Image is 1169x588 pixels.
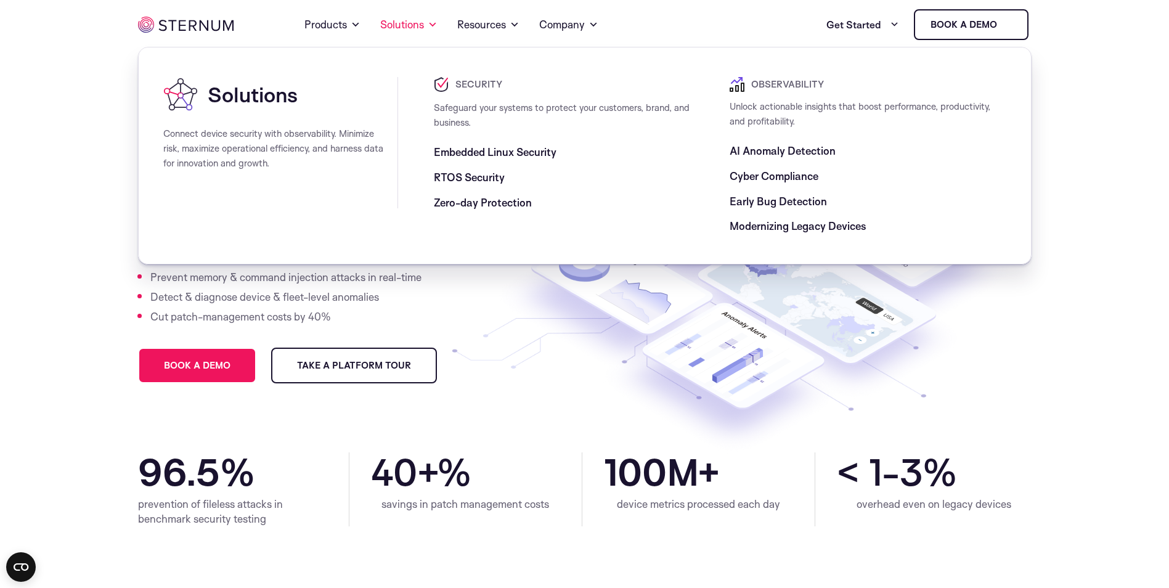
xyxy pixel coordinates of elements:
[138,348,256,383] a: Book a demo
[271,348,437,383] a: Take a Platform Tour
[208,81,298,107] span: Solutions
[220,452,327,492] span: %
[434,195,532,210] a: Zero-day Protection
[923,452,1031,492] span: %
[1002,20,1012,30] img: sternum iot
[914,9,1028,40] a: Book a demo
[748,77,824,92] span: Observability
[150,307,425,327] li: Cut patch-management costs by 40%
[604,497,793,512] div: device metrics processed each day
[730,144,836,158] a: AI Anomaly Detection
[457,2,519,47] a: Resources
[6,552,36,582] button: Open CMP widget
[730,219,866,234] a: Modernizing Legacy Devices
[138,17,234,33] img: sternum iot
[150,267,425,287] li: Prevent memory & command injection attacks in real-time
[837,497,1031,512] div: overhead even on legacy devices
[434,170,505,185] a: RTOS Security
[434,145,556,160] a: Embedded Linux Security
[730,194,827,209] a: Early Bug Detection
[150,287,425,307] li: Detect & diagnose device & fleet-level anomalies
[434,102,690,128] span: Safeguard your systems to protect your customers, brand, and business.
[826,12,899,37] a: Get Started
[138,452,220,492] span: 96.5
[417,452,560,492] span: +%
[730,169,818,184] a: Cyber Compliance
[304,2,360,47] a: Products
[539,2,598,47] a: Company
[297,361,411,370] span: Take a Platform Tour
[163,128,383,169] span: Connect device security with observability. Minimize risk, maximize operational efficiency, and h...
[667,452,793,492] span: M+
[380,2,438,47] a: Solutions
[371,497,560,512] div: savings in patch management costs
[730,100,990,127] span: Unlock actionable insights that boost performance, productivity, and profitability.
[452,77,502,92] span: Security
[138,497,327,526] div: prevention of fileless attacks in benchmark security testing
[837,452,900,492] span: < 1-
[371,452,417,492] span: 40
[604,452,667,492] span: 100
[164,361,230,370] span: Book a demo
[900,452,923,492] span: 3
